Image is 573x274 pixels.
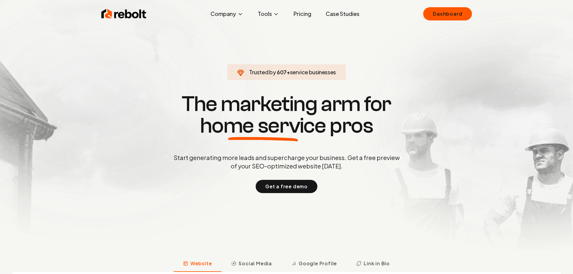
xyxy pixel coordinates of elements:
[142,93,431,137] h1: The marketing arm for pros
[239,260,272,267] span: Social Media
[206,8,248,20] button: Company
[200,115,326,137] span: home service
[299,260,337,267] span: Google Profile
[287,69,290,75] span: +
[249,69,276,75] span: Trusted by
[423,7,472,20] a: Dashboard
[190,260,212,267] span: Website
[221,256,282,272] button: Social Media
[282,256,347,272] button: Google Profile
[253,8,284,20] button: Tools
[172,153,401,170] p: Start generating more leads and supercharge your business. Get a free preview of your SEO-optimiz...
[289,8,316,20] a: Pricing
[256,180,317,193] button: Get a free demo
[364,260,390,267] span: Link in Bio
[321,8,364,20] a: Case Studies
[174,256,222,272] button: Website
[277,68,287,76] span: 607
[347,256,399,272] button: Link in Bio
[290,69,336,75] span: service businesses
[101,8,146,20] img: Rebolt Logo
